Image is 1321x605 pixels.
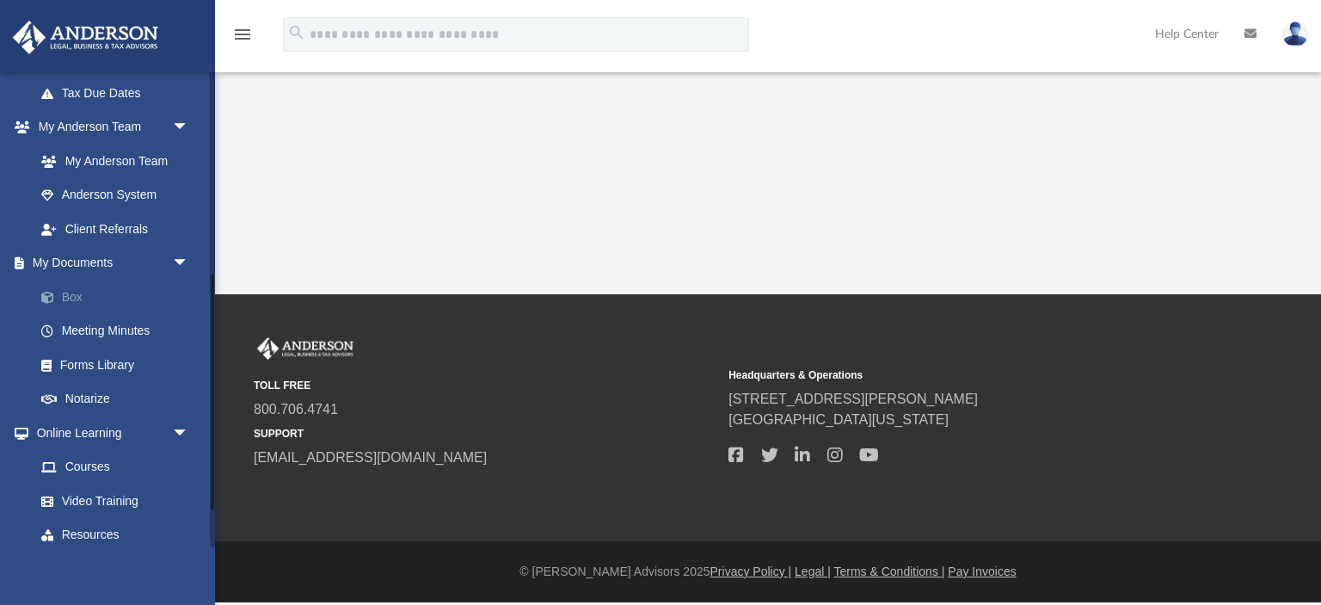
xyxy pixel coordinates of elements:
[24,280,215,314] a: Box
[24,314,215,349] a: Meeting Minutes
[834,565,945,578] a: Terms & Conditions |
[24,518,206,553] a: Resources
[8,21,163,54] img: Anderson Advisors Platinum Portal
[232,24,253,45] i: menu
[172,110,206,145] span: arrow_drop_down
[254,450,487,465] a: [EMAIL_ADDRESS][DOMAIN_NAME]
[728,412,949,427] a: [GEOGRAPHIC_DATA][US_STATE]
[710,565,792,578] a: Privacy Policy |
[24,348,206,382] a: Forms Library
[287,23,306,42] i: search
[24,76,215,110] a: Tax Due Dates
[12,110,206,145] a: My Anderson Teamarrow_drop_down
[795,565,831,578] a: Legal |
[24,484,198,518] a: Video Training
[948,565,1016,578] a: Pay Invoices
[24,382,215,417] a: Notarize
[254,378,716,393] small: TOLL FREE
[24,178,206,213] a: Anderson System
[232,33,253,45] a: menu
[12,246,215,281] a: My Documentsarrow_drop_down
[172,416,206,451] span: arrow_drop_down
[254,426,716,441] small: SUPPORT
[12,416,206,450] a: Online Learningarrow_drop_down
[254,337,357,360] img: Anderson Advisors Platinum Portal
[215,563,1321,581] div: © [PERSON_NAME] Advisors 2025
[728,367,1191,383] small: Headquarters & Operations
[254,402,338,417] a: 800.706.4741
[172,246,206,281] span: arrow_drop_down
[24,212,206,246] a: Client Referrals
[1282,22,1308,46] img: User Pic
[728,392,978,406] a: [STREET_ADDRESS][PERSON_NAME]
[24,144,198,178] a: My Anderson Team
[24,450,206,485] a: Courses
